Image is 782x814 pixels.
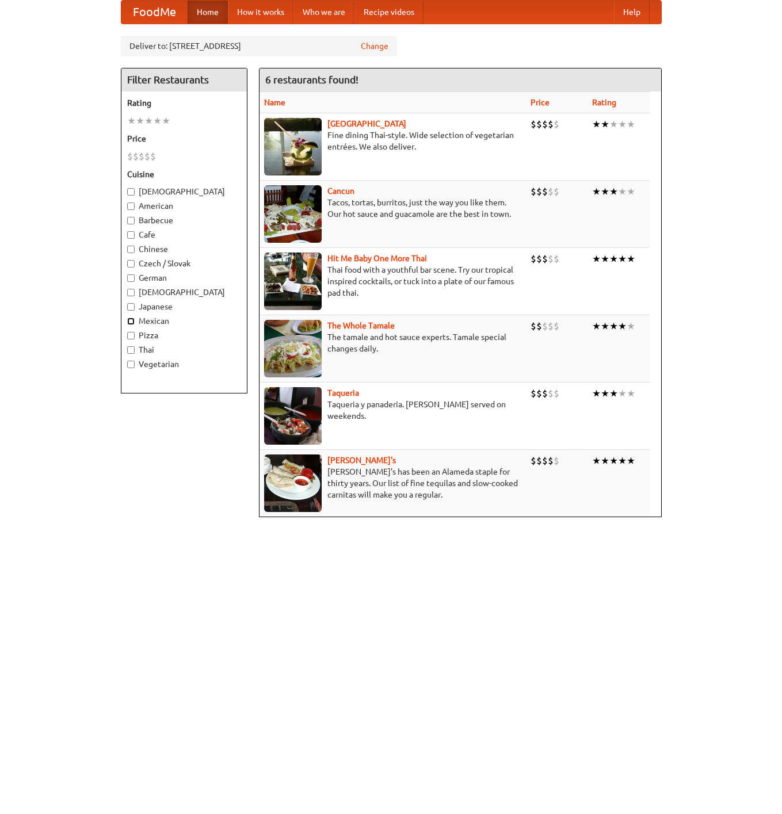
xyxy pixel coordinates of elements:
[127,361,135,368] input: Vegetarian
[554,454,559,467] li: $
[554,118,559,131] li: $
[327,254,427,263] b: Hit Me Baby One More Thai
[127,272,241,284] label: German
[127,274,135,282] input: German
[531,253,536,265] li: $
[121,1,188,24] a: FoodMe
[264,331,522,354] p: The tamale and hot sauce experts. Tamale special changes daily.
[264,454,322,512] img: pedros.jpg
[531,320,536,333] li: $
[536,320,542,333] li: $
[121,68,247,91] h4: Filter Restaurants
[127,246,135,253] input: Chinese
[127,186,241,197] label: [DEMOGRAPHIC_DATA]
[361,40,388,52] a: Change
[627,320,635,333] li: ★
[536,253,542,265] li: $
[264,98,285,107] a: Name
[264,185,322,243] img: cancun.jpg
[627,387,635,400] li: ★
[327,321,395,330] b: The Whole Tamale
[548,253,554,265] li: $
[127,229,241,240] label: Cafe
[592,98,616,107] a: Rating
[264,253,322,310] img: babythai.jpg
[531,118,536,131] li: $
[618,320,627,333] li: ★
[327,186,354,196] b: Cancun
[618,185,627,198] li: ★
[627,253,635,265] li: ★
[264,197,522,220] p: Tacos, tortas, burritos, just the way you like them. Our hot sauce and guacamole are the best in ...
[139,150,144,163] li: $
[127,286,241,298] label: [DEMOGRAPHIC_DATA]
[150,150,156,163] li: $
[264,399,522,422] p: Taqueria y panaderia. [PERSON_NAME] served on weekends.
[127,231,135,239] input: Cafe
[127,188,135,196] input: [DEMOGRAPHIC_DATA]
[548,185,554,198] li: $
[133,150,139,163] li: $
[592,454,601,467] li: ★
[127,150,133,163] li: $
[618,387,627,400] li: ★
[601,118,609,131] li: ★
[554,387,559,400] li: $
[627,454,635,467] li: ★
[592,387,601,400] li: ★
[228,1,293,24] a: How it works
[548,320,554,333] li: $
[548,118,554,131] li: $
[601,454,609,467] li: ★
[542,185,548,198] li: $
[592,118,601,131] li: ★
[293,1,354,24] a: Who we are
[264,320,322,377] img: wholetamale.jpg
[127,258,241,269] label: Czech / Slovak
[542,454,548,467] li: $
[531,185,536,198] li: $
[127,303,135,311] input: Japanese
[554,185,559,198] li: $
[531,454,536,467] li: $
[542,118,548,131] li: $
[127,133,241,144] h5: Price
[592,320,601,333] li: ★
[127,200,241,212] label: American
[609,185,618,198] li: ★
[548,387,554,400] li: $
[144,150,150,163] li: $
[127,301,241,312] label: Japanese
[601,253,609,265] li: ★
[136,114,144,127] li: ★
[264,264,522,299] p: Thai food with a youthful bar scene. Try our tropical inspired cocktails, or tuck into a plate of...
[127,358,241,370] label: Vegetarian
[127,346,135,354] input: Thai
[327,388,359,398] a: Taqueria
[601,320,609,333] li: ★
[127,97,241,109] h5: Rating
[609,454,618,467] li: ★
[592,253,601,265] li: ★
[127,243,241,255] label: Chinese
[609,253,618,265] li: ★
[614,1,650,24] a: Help
[548,454,554,467] li: $
[265,74,358,85] ng-pluralize: 6 restaurants found!
[601,185,609,198] li: ★
[127,289,135,296] input: [DEMOGRAPHIC_DATA]
[127,202,135,210] input: American
[327,119,406,128] a: [GEOGRAPHIC_DATA]
[542,253,548,265] li: $
[127,215,241,226] label: Barbecue
[536,454,542,467] li: $
[121,36,397,56] div: Deliver to: [STREET_ADDRESS]
[618,454,627,467] li: ★
[354,1,424,24] a: Recipe videos
[127,260,135,267] input: Czech / Slovak
[554,320,559,333] li: $
[536,118,542,131] li: $
[609,387,618,400] li: ★
[627,185,635,198] li: ★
